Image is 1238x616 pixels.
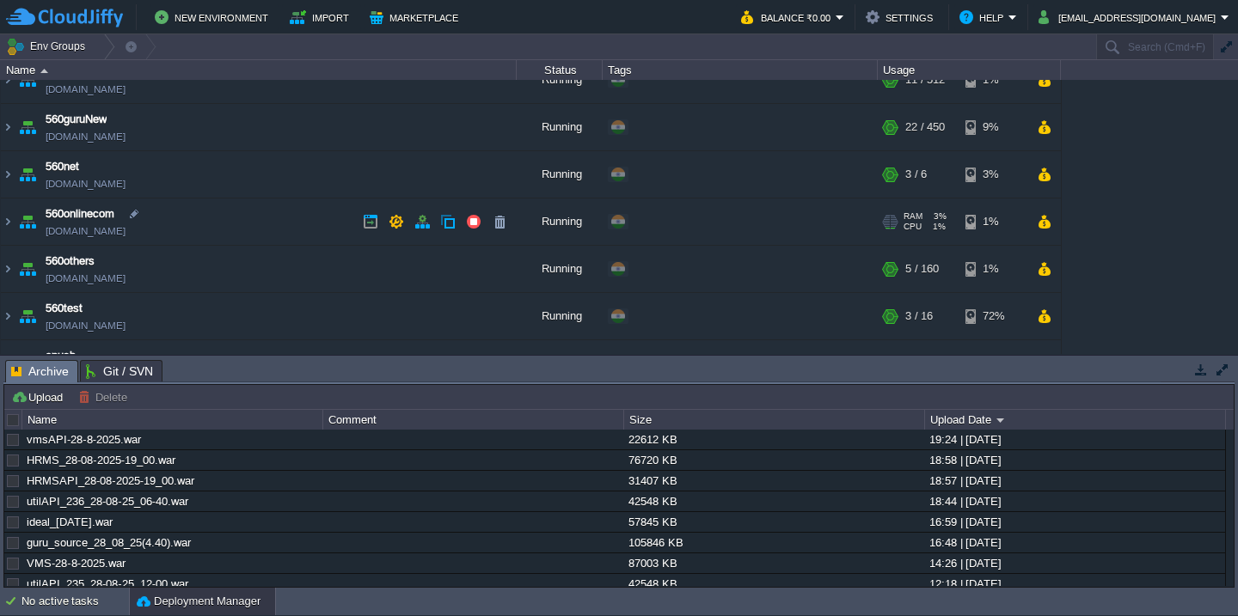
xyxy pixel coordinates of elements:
[78,389,132,405] button: Delete
[925,574,1224,594] div: 12:18 | [DATE]
[1,340,15,387] img: AMDAwAAAACH5BAEAAAAALAAAAAABAAEAAAICRAEAOw==
[959,7,1008,27] button: Help
[905,104,945,150] div: 22 / 450
[518,60,602,80] div: Status
[925,491,1224,511] div: 18:44 | [DATE]
[27,557,126,570] a: VMS-28-8-2025.war
[46,347,76,364] a: epush
[929,211,947,222] span: 3%
[905,57,945,103] div: 11 / 512
[27,454,175,467] a: HRMS_28-08-2025-19_00.war
[517,57,603,103] div: Running
[625,410,924,430] div: Size
[517,293,603,339] div: Running
[925,553,1224,573] div: 14:26 | [DATE]
[27,536,191,549] a: guru_source_28_08_25(4.40).war
[624,553,923,573] div: 87003 KB
[879,60,1060,80] div: Usage
[624,491,923,511] div: 42548 KB
[15,198,40,245] img: AMDAwAAAACH5BAEAAAAALAAAAAABAAEAAAICRAEAOw==
[904,222,922,232] span: CPU
[925,450,1224,470] div: 18:58 | [DATE]
[925,533,1224,552] div: 16:48 | [DATE]
[1,57,15,103] img: AMDAwAAAACH5BAEAAAAALAAAAAABAAEAAAICRAEAOw==
[15,340,40,387] img: AMDAwAAAACH5BAEAAAAALAAAAAABAAEAAAICRAEAOw==
[517,198,603,245] div: Running
[624,450,923,470] div: 76720 KB
[1,293,15,339] img: AMDAwAAAACH5BAEAAAAALAAAAAABAAEAAAICRAEAOw==
[370,7,463,27] button: Marketplace
[11,361,69,382] span: Archive
[46,300,83,317] a: 560test
[1,246,15,292] img: AMDAwAAAACH5BAEAAAAALAAAAAABAAEAAAICRAEAOw==
[6,34,91,58] button: Env Groups
[46,81,126,98] a: [DOMAIN_NAME]
[624,533,923,552] div: 105846 KB
[46,158,79,175] a: 560net
[46,175,126,192] a: [DOMAIN_NAME]
[2,60,516,80] div: Name
[1,151,15,198] img: AMDAwAAAACH5BAEAAAAALAAAAAABAAEAAAICRAEAOw==
[21,588,129,615] div: No active tasks
[965,293,1021,339] div: 72%
[929,222,946,232] span: 1%
[965,198,1021,245] div: 1%
[517,104,603,150] div: Running
[46,270,126,287] a: [DOMAIN_NAME]
[965,104,1021,150] div: 9%
[27,577,188,590] a: utilAPI_235_28-08-25_12-00.war
[925,430,1224,449] div: 19:24 | [DATE]
[517,151,603,198] div: Running
[1039,7,1221,27] button: [EMAIL_ADDRESS][DOMAIN_NAME]
[905,293,933,339] div: 3 / 16
[40,69,48,73] img: AMDAwAAAACH5BAEAAAAALAAAAAABAAEAAAICRAEAOw==
[27,433,141,446] a: vmsAPI-28-8-2025.war
[866,7,938,27] button: Settings
[965,57,1021,103] div: 1%
[15,104,40,150] img: AMDAwAAAACH5BAEAAAAALAAAAAABAAEAAAICRAEAOw==
[905,246,939,292] div: 5 / 160
[11,389,68,405] button: Upload
[27,515,113,528] a: ideal_[DATE].war
[1,104,15,150] img: AMDAwAAAACH5BAEAAAAALAAAAAABAAEAAAICRAEAOw==
[46,205,114,223] a: 560onlinecom
[137,593,260,610] button: Deployment Manager
[46,253,95,270] a: 560others
[15,293,40,339] img: AMDAwAAAACH5BAEAAAAALAAAAAABAAEAAAICRAEAOw==
[1,198,15,245] img: AMDAwAAAACH5BAEAAAAALAAAAAABAAEAAAICRAEAOw==
[905,340,945,387] div: 60 / 340
[23,410,322,430] div: Name
[925,471,1224,491] div: 18:57 | [DATE]
[741,7,836,27] button: Balance ₹0.00
[905,151,927,198] div: 3 / 6
[624,574,923,594] div: 42548 KB
[925,512,1224,532] div: 16:59 | [DATE]
[624,471,923,491] div: 31407 KB
[27,474,194,487] a: HRMSAPI_28-08-2025-19_00.war
[604,60,877,80] div: Tags
[965,151,1021,198] div: 3%
[15,57,40,103] img: AMDAwAAAACH5BAEAAAAALAAAAAABAAEAAAICRAEAOw==
[324,410,623,430] div: Comment
[624,512,923,532] div: 57845 KB
[517,246,603,292] div: Running
[155,7,273,27] button: New Environment
[86,361,153,381] span: Git / SVN
[290,7,354,27] button: Import
[46,111,107,128] a: 560guruNew
[6,7,123,28] img: CloudJiffy
[46,317,126,334] a: [DOMAIN_NAME]
[904,211,922,222] span: RAM
[965,340,1021,387] div: 31%
[15,246,40,292] img: AMDAwAAAACH5BAEAAAAALAAAAAABAAEAAAICRAEAOw==
[965,246,1021,292] div: 1%
[624,430,923,449] div: 22612 KB
[926,410,1225,430] div: Upload Date
[27,495,188,508] a: utilAPI_236_28-08-25_06-40.war
[46,128,126,145] a: [DOMAIN_NAME]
